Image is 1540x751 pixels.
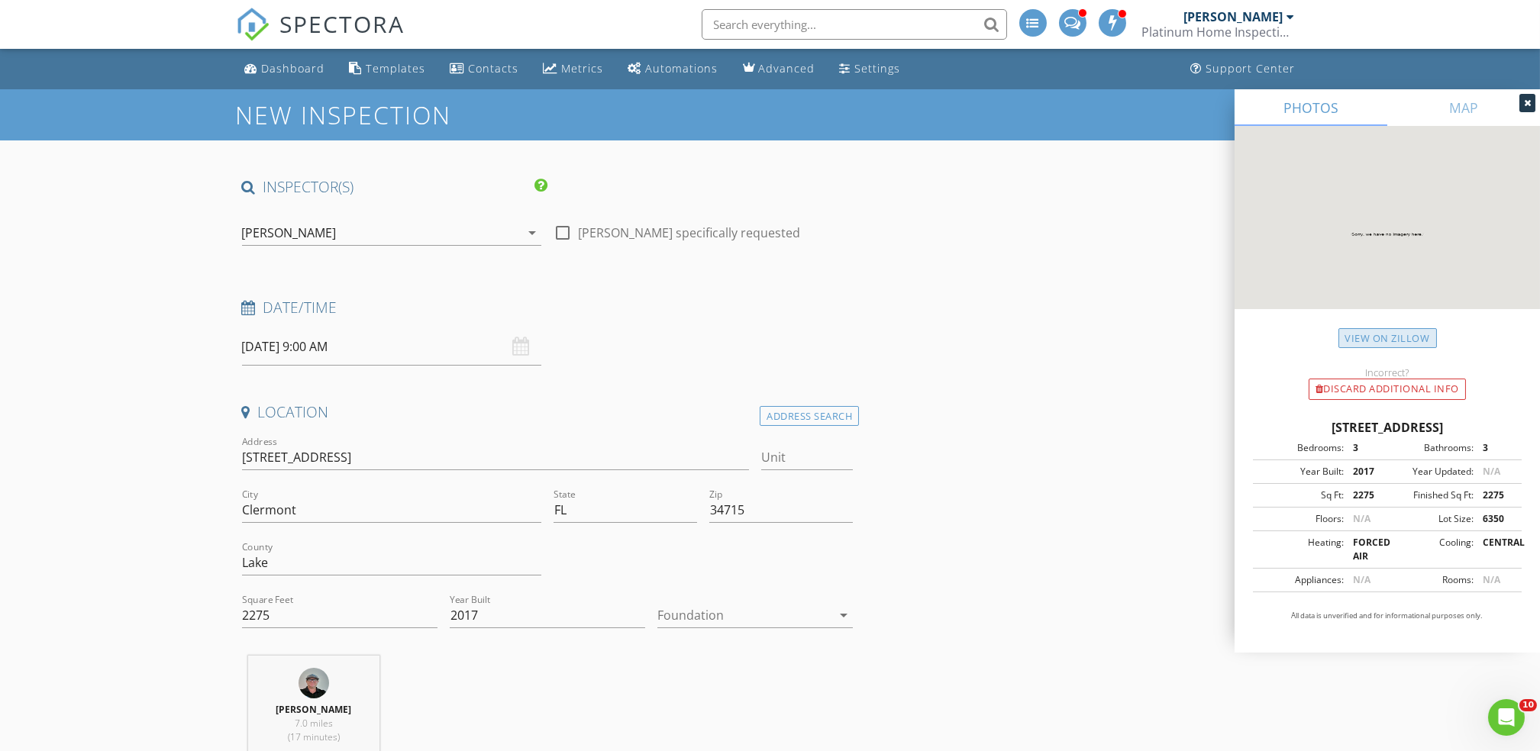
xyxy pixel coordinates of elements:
a: Automations (Advanced) [622,55,725,83]
a: Templates [344,55,432,83]
div: Year Built: [1258,465,1344,479]
a: Support Center [1185,55,1302,83]
div: Finished Sq Ft: [1387,488,1474,502]
input: Search everything... [702,9,1007,40]
strong: [PERSON_NAME] [276,703,351,716]
div: Appliances: [1258,573,1344,587]
div: Floors: [1258,512,1344,526]
div: Lot Size: [1387,512,1474,526]
div: Bedrooms: [1258,441,1344,455]
a: Dashboard [239,55,331,83]
div: [PERSON_NAME] [242,226,337,240]
div: Rooms: [1387,573,1474,587]
div: Dashboard [262,61,325,76]
h4: Location [242,402,854,422]
p: All data is unverified and for informational purposes only. [1253,611,1522,621]
div: 2275 [1474,488,1517,502]
span: N/A [1353,512,1371,525]
div: Sq Ft: [1258,488,1344,502]
h4: Date/Time [242,298,854,317]
span: N/A [1483,465,1500,478]
div: Templates [366,61,426,76]
div: Support Center [1206,61,1296,76]
div: 2275 [1344,488,1387,502]
img: streetview [1235,126,1540,346]
div: Heating: [1258,536,1344,563]
div: Discard Additional info [1309,379,1466,400]
label: [PERSON_NAME] specifically requested [578,225,800,240]
div: CENTRAL [1474,536,1517,563]
a: MAP [1387,89,1540,126]
a: Metrics [538,55,610,83]
span: N/A [1353,573,1371,586]
span: SPECTORA [280,8,405,40]
div: Automations [646,61,718,76]
div: Platinum Home Inspections LLC [1142,24,1295,40]
i: arrow_drop_down [523,224,541,242]
input: Select date [242,328,541,366]
h4: INSPECTOR(S) [242,177,547,197]
span: 10 [1519,699,1537,711]
div: 6350 [1474,512,1517,526]
div: Incorrect? [1235,366,1540,379]
span: N/A [1483,573,1500,586]
a: Contacts [444,55,525,83]
div: [PERSON_NAME] [1184,9,1283,24]
a: PHOTOS [1235,89,1387,126]
img: The Best Home Inspection Software - Spectora [236,8,270,41]
img: johns_profile_pic.jpg [299,668,329,698]
div: Bathrooms: [1387,441,1474,455]
div: Metrics [562,61,604,76]
div: Contacts [469,61,519,76]
i: arrow_drop_down [835,606,853,624]
a: View on Zillow [1338,328,1437,349]
div: Settings [855,61,901,76]
div: 3 [1344,441,1387,455]
a: SPECTORA [236,21,405,53]
div: Address Search [760,406,859,427]
div: [STREET_ADDRESS] [1253,418,1522,437]
h1: New Inspection [236,102,574,128]
a: Settings [834,55,907,83]
div: Advanced [759,61,815,76]
div: 3 [1474,441,1517,455]
a: Advanced [737,55,822,83]
div: Year Updated: [1387,465,1474,479]
iframe: Intercom live chat [1488,699,1525,736]
span: (17 minutes) [288,730,340,743]
div: 2017 [1344,465,1387,479]
div: Cooling: [1387,536,1474,563]
span: 7.0 miles [295,717,333,730]
div: FORCED AIR [1344,536,1387,563]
